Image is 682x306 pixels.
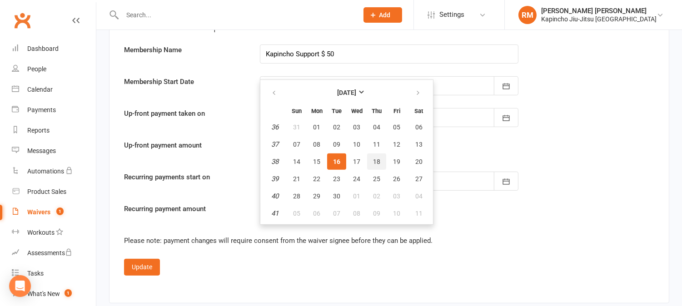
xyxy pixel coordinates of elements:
div: Product Sales [27,188,66,195]
span: 25 [373,175,380,183]
button: 06 [407,119,430,135]
span: 29 [313,192,320,200]
div: People [27,65,46,73]
em: 39 [271,175,279,183]
small: Monday [311,108,323,114]
strong: [DATE] [337,89,356,96]
span: 11 [373,141,380,148]
div: What's New [27,290,60,297]
div: Waivers [27,208,50,216]
label: Recurring payments start on [117,172,253,183]
a: What's New1 [12,284,96,304]
div: Payments [27,106,56,114]
button: 19 [387,153,406,170]
a: Workouts [12,222,96,243]
a: Dashboard [12,39,96,59]
button: 05 [387,119,406,135]
span: 02 [333,123,340,131]
button: 10 [347,136,366,153]
span: 1 [65,289,72,297]
div: Open Intercom Messenger [9,275,31,297]
button: 23 [327,171,346,187]
span: 04 [373,123,380,131]
span: 09 [373,210,380,217]
button: 07 [327,205,346,222]
button: 04 [367,119,386,135]
div: Workouts [27,229,55,236]
button: 09 [367,205,386,222]
small: Tuesday [332,108,342,114]
span: 08 [353,210,360,217]
div: Reports [27,127,50,134]
button: 01 [347,188,366,204]
span: 24 [353,175,360,183]
span: 11 [415,210,423,217]
span: Settings [439,5,464,25]
a: Automations [12,161,96,182]
span: 14 [293,158,300,165]
button: 31 [287,119,306,135]
label: Up-front payment amount [117,140,253,151]
label: Membership Name [117,44,253,55]
button: 16 [327,153,346,170]
span: 07 [333,210,340,217]
span: 23 [333,175,340,183]
label: Membership Start Date [117,76,253,87]
button: 08 [347,205,366,222]
div: Messages [27,147,56,154]
span: Add [379,11,391,19]
button: 30 [327,188,346,204]
span: 31 [293,123,300,131]
div: RM [518,6,537,24]
button: 15 [307,153,326,170]
em: 40 [271,192,279,200]
span: 10 [393,210,400,217]
em: 38 [271,158,279,166]
div: Dashboard [27,45,59,52]
button: 08 [307,136,326,153]
button: 10 [387,205,406,222]
span: 06 [313,210,320,217]
span: 22 [313,175,320,183]
a: Product Sales [12,182,96,202]
button: 07 [287,136,306,153]
em: 41 [271,209,279,217]
button: 05 [287,205,306,222]
button: 17 [347,153,366,170]
button: Add [363,7,402,23]
div: Tasks [27,270,44,277]
button: 28 [287,188,306,204]
span: 06 [415,123,423,131]
span: 07 [293,141,300,148]
button: Update [124,259,160,275]
a: Tasks [12,263,96,284]
button: 01 [307,119,326,135]
span: 05 [393,123,400,131]
a: Waivers 1 [12,202,96,222]
button: 25 [367,171,386,187]
span: 27 [415,175,423,183]
a: Reports [12,120,96,141]
span: 03 [353,123,360,131]
button: 12 [387,136,406,153]
span: 28 [293,192,300,200]
button: 24 [347,171,366,187]
button: 09 [327,136,346,153]
span: 18 [373,158,380,165]
button: 11 [367,136,386,153]
small: Sunday [292,108,302,114]
div: Assessments [27,249,72,257]
button: 18 [367,153,386,170]
a: Calendar [12,79,96,100]
a: Assessments [12,243,96,263]
span: 1 [56,207,64,215]
span: 02 [373,192,380,200]
a: People [12,59,96,79]
button: 11 [407,205,430,222]
button: 03 [347,119,366,135]
span: 13 [415,141,423,148]
span: 04 [415,192,423,200]
small: Thursday [372,108,382,114]
small: Wednesday [351,108,363,114]
div: Calendar [27,86,53,93]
